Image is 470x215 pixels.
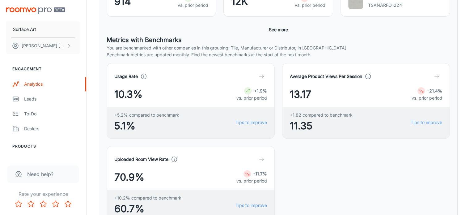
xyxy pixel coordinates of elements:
[253,171,267,176] strong: -11.7%
[49,198,62,210] button: Rate 4 star
[114,195,181,201] span: +10.2% compared to benchmark
[25,198,37,210] button: Rate 2 star
[254,88,267,93] strong: +1.9%
[62,198,74,210] button: Rate 5 star
[13,26,36,33] p: Surface Art
[24,81,80,88] div: Analytics
[107,45,450,51] p: You are benchmarked with other companies in this grouping: Tile, Manufacturer or Distributor, in ...
[266,24,290,35] button: See more
[235,119,267,126] a: Tips to improve
[236,178,267,184] p: vs. prior period
[107,51,450,58] p: Benchmark metrics are updated monthly. Find the newest benchmarks at the start of the next month.
[22,42,65,49] p: [PERSON_NAME] [PERSON_NAME]
[178,2,208,9] p: vs. prior period
[412,95,442,101] p: vs. prior period
[24,158,80,165] div: My Products
[6,7,65,14] img: Roomvo PRO Beta
[5,190,81,198] p: Rate your experience
[114,118,179,133] span: 5.1%
[236,95,267,101] p: vs. prior period
[290,118,353,133] span: 11.35
[290,73,362,80] h4: Average Product Views Per Session
[24,96,80,102] div: Leads
[114,87,142,102] span: 10.3%
[114,156,168,163] h4: Uploaded Room View Rate
[107,35,450,45] h5: Metrics with Benchmarks
[24,110,80,117] div: To-do
[411,119,442,126] a: Tips to improve
[37,198,49,210] button: Rate 3 star
[295,2,325,9] p: vs. prior period
[290,112,353,118] span: +1.82 compared to benchmark
[27,170,53,178] span: Need help?
[6,21,80,37] button: Surface Art
[114,73,138,80] h4: Usage Rate
[114,170,144,185] span: 70.9%
[114,112,179,118] span: +5.2% compared to benchmark
[290,87,311,102] span: 13.17
[235,202,267,209] a: Tips to improve
[24,125,80,132] div: Dealers
[427,88,442,93] strong: -21.4%
[6,38,80,54] button: [PERSON_NAME] [PERSON_NAME]
[368,2,402,9] p: TSANARFO1224
[12,198,25,210] button: Rate 1 star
